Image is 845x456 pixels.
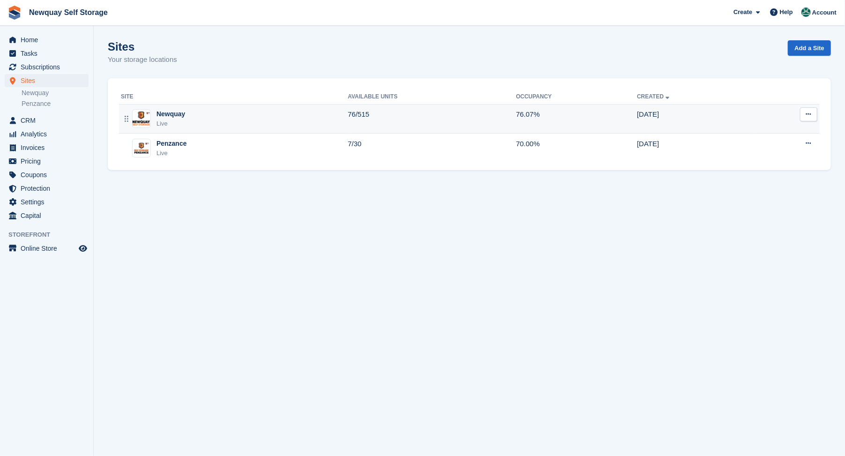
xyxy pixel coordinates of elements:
a: menu [5,155,89,168]
a: menu [5,114,89,127]
td: 76.07% [516,104,637,134]
th: Site [119,90,348,105]
a: menu [5,242,89,255]
a: menu [5,141,89,154]
a: Newquay [22,89,89,97]
span: Invoices [21,141,77,154]
a: Newquay Self Storage [25,5,111,20]
span: Sites [21,74,77,87]
span: Account [812,8,837,17]
img: Image of Newquay site [133,112,150,125]
span: Analytics [21,127,77,141]
div: Penzance [156,139,187,149]
a: menu [5,74,89,87]
a: menu [5,47,89,60]
span: Coupons [21,168,77,181]
span: Settings [21,195,77,209]
span: CRM [21,114,77,127]
td: 7/30 [348,134,516,163]
span: Create [734,7,752,17]
div: Newquay [156,109,185,119]
a: Penzance [22,99,89,108]
div: Live [156,119,185,128]
a: menu [5,168,89,181]
td: 70.00% [516,134,637,163]
a: menu [5,127,89,141]
th: Available Units [348,90,516,105]
p: Your storage locations [108,54,177,65]
span: Subscriptions [21,60,77,74]
td: 76/515 [348,104,516,134]
span: Pricing [21,155,77,168]
img: Image of Penzance site [133,142,150,155]
a: menu [5,60,89,74]
a: Preview store [77,243,89,254]
span: Protection [21,182,77,195]
img: stora-icon-8386f47178a22dfd0bd8f6a31ec36ba5ce8667c1dd55bd0f319d3a0aa187defe.svg [7,6,22,20]
h1: Sites [108,40,177,53]
a: menu [5,182,89,195]
a: Add a Site [788,40,831,56]
a: Created [637,93,671,100]
span: Home [21,33,77,46]
th: Occupancy [516,90,637,105]
span: Capital [21,209,77,222]
img: JON [801,7,811,17]
a: menu [5,33,89,46]
span: Online Store [21,242,77,255]
span: Storefront [8,230,93,239]
td: [DATE] [637,134,753,163]
td: [DATE] [637,104,753,134]
a: menu [5,195,89,209]
span: Help [780,7,793,17]
a: menu [5,209,89,222]
span: Tasks [21,47,77,60]
div: Live [156,149,187,158]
